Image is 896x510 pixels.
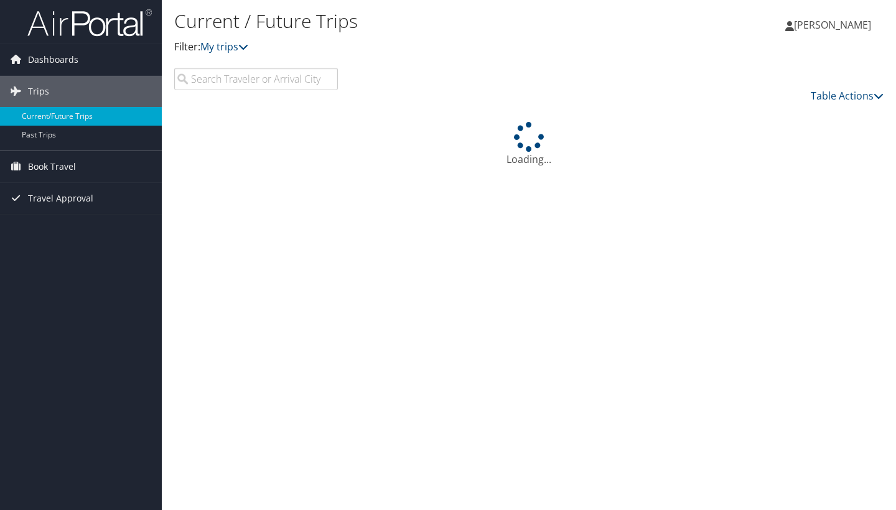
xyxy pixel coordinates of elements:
img: airportal-logo.png [27,8,152,37]
p: Filter: [174,39,647,55]
a: Table Actions [811,89,884,103]
h1: Current / Future Trips [174,8,647,34]
input: Search Traveler or Arrival City [174,68,338,90]
span: [PERSON_NAME] [794,18,871,32]
span: Book Travel [28,151,76,182]
a: [PERSON_NAME] [785,6,884,44]
span: Travel Approval [28,183,93,214]
span: Trips [28,76,49,107]
a: My trips [200,40,248,53]
div: Loading... [174,122,884,167]
span: Dashboards [28,44,78,75]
